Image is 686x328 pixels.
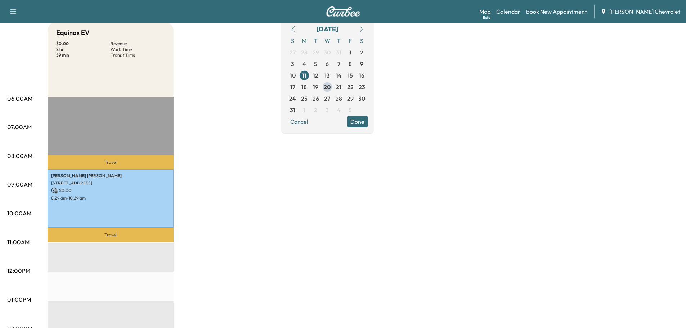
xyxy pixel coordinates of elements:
[349,48,351,57] span: 1
[301,94,308,103] span: 25
[326,60,329,68] span: 6
[326,106,329,114] span: 3
[48,155,174,169] p: Travel
[291,60,294,68] span: 3
[290,48,296,57] span: 27
[56,52,111,58] p: 59 min
[359,71,364,80] span: 16
[7,238,30,246] p: 11:00AM
[324,48,331,57] span: 30
[287,116,311,127] button: Cancel
[111,52,165,58] p: Transit Time
[56,28,90,38] h5: Equinox EV
[317,24,338,34] div: [DATE]
[336,71,342,80] span: 14
[496,7,520,16] a: Calendar
[336,94,342,103] span: 28
[310,35,322,47] span: T
[7,209,31,218] p: 10:00AM
[302,60,306,68] span: 4
[303,106,305,114] span: 1
[51,195,170,201] p: 8:29 am - 10:29 am
[347,83,354,91] span: 22
[111,47,165,52] p: Work Time
[314,106,317,114] span: 2
[526,7,587,16] a: Book New Appointment
[7,180,32,189] p: 09:00AM
[347,116,368,127] button: Done
[56,41,111,47] p: $ 0.00
[345,35,356,47] span: F
[290,83,295,91] span: 17
[7,94,32,103] p: 06:00AM
[337,60,340,68] span: 7
[111,41,165,47] p: Revenue
[358,94,365,103] span: 30
[356,35,368,47] span: S
[360,60,363,68] span: 9
[324,94,330,103] span: 27
[348,71,353,80] span: 15
[51,173,170,179] p: [PERSON_NAME] [PERSON_NAME]
[347,94,354,103] span: 29
[333,35,345,47] span: T
[289,94,296,103] span: 24
[7,152,32,160] p: 08:00AM
[290,71,296,80] span: 10
[313,71,318,80] span: 12
[359,83,365,91] span: 23
[7,123,32,131] p: 07:00AM
[314,60,317,68] span: 5
[336,48,341,57] span: 31
[301,48,308,57] span: 28
[7,266,30,275] p: 12:00PM
[349,60,352,68] span: 8
[609,7,680,16] span: [PERSON_NAME] Chevrolet
[287,35,299,47] span: S
[51,187,170,194] p: $ 0.00
[313,83,318,91] span: 19
[479,7,490,16] a: MapBeta
[322,35,333,47] span: W
[324,71,330,80] span: 13
[56,47,111,52] p: 2 hr
[290,106,295,114] span: 31
[360,48,363,57] span: 2
[326,6,360,17] img: Curbee Logo
[51,180,170,186] p: [STREET_ADDRESS]
[324,83,331,91] span: 20
[336,83,341,91] span: 21
[337,106,341,114] span: 4
[301,83,307,91] span: 18
[7,295,31,304] p: 01:00PM
[483,15,490,20] div: Beta
[313,48,319,57] span: 29
[48,228,174,242] p: Travel
[299,35,310,47] span: M
[349,106,352,114] span: 5
[313,94,319,103] span: 26
[302,71,306,80] span: 11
